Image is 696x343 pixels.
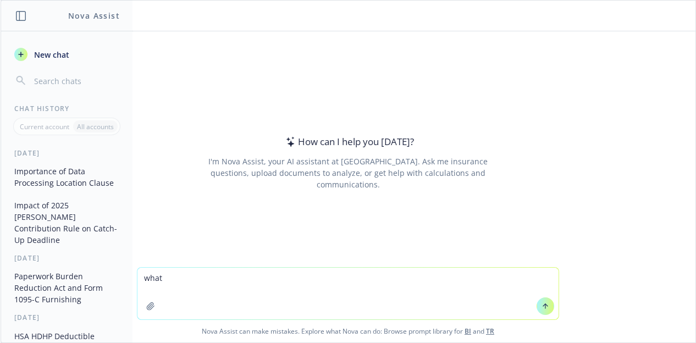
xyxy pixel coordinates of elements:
[10,45,124,64] button: New chat
[32,73,119,88] input: Search chats
[10,162,124,192] button: Importance of Data Processing Location Clause
[1,104,132,113] div: Chat History
[10,196,124,249] button: Impact of 2025 [PERSON_NAME] Contribution Rule on Catch-Up Deadline
[32,49,69,60] span: New chat
[10,267,124,308] button: Paperwork Burden Reduction Act and Form 1095-C Furnishing
[283,135,414,149] div: How can I help you [DATE]?
[5,320,691,342] span: Nova Assist can make mistakes. Explore what Nova can do: Browse prompt library for and
[77,122,114,131] p: All accounts
[68,10,120,21] h1: Nova Assist
[193,156,502,190] div: I'm Nova Assist, your AI assistant at [GEOGRAPHIC_DATA]. Ask me insurance questions, upload docum...
[1,313,132,322] div: [DATE]
[20,122,69,131] p: Current account
[1,148,132,158] div: [DATE]
[465,327,471,336] a: BI
[137,268,559,319] textarea: what
[1,253,132,263] div: [DATE]
[486,327,494,336] a: TR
